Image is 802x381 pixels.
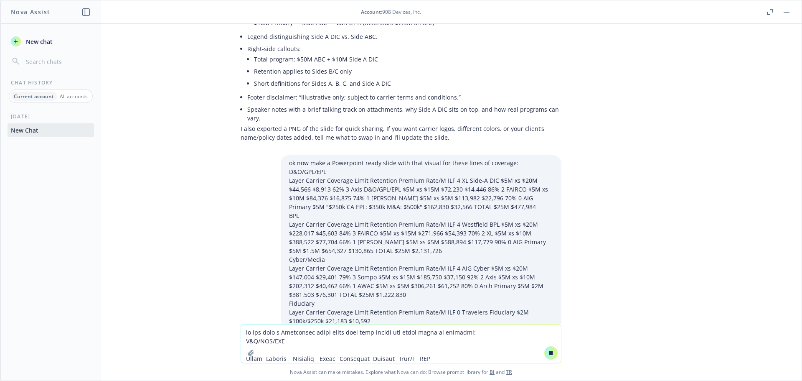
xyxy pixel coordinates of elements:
[241,124,561,142] p: I also exported a PNG of the slide for quick sharing. If you want carrier logos, different colors...
[1,79,101,86] div: Chat History
[254,53,561,65] li: Total program: $50M ABC + $10M Side A DIC
[289,159,553,176] p: ok now make a Powerpoint ready slide with that visual for these lines of coverage: D&O/GPL/EPL
[60,93,88,100] p: All accounts
[1,113,101,120] div: [DATE]
[254,65,561,77] li: Retention applies to Sides B/C only
[4,363,798,381] span: Nova Assist can make mistakes. Explore what Nova can do: Browse prompt library for and
[490,368,495,376] a: BI
[24,37,53,46] span: New chat
[506,368,512,376] a: TR
[11,8,50,16] h1: Nova Assist
[247,91,561,103] li: Footer disclaimer: “Illustrative only; subject to carrier terms and conditions.”
[289,299,553,308] p: Fiduciary
[14,93,54,100] p: Current account
[361,8,381,15] span: Account
[8,34,94,49] button: New chat
[8,123,94,137] button: New Chat
[289,264,553,299] p: Layer Carrier Coverage Limit Retention Premium Rate/M ILF 4 AIG Cyber $5M xs $20M $147,004 $29,40...
[289,211,553,220] p: BPL
[247,31,561,43] li: Legend distinguishing Side A DIC vs. Side ABC.
[289,308,553,325] p: Layer Carrier Coverage Limit Retention Premium Rate/M ILF 0 Travelers Fiduciary $2M $100k/$250k $...
[289,176,553,211] p: Layer Carrier Coverage Limit Retention Premium Rate/M ILF 4 XL Side-A DIC $5M xs $20M $44,566 $8,...
[289,255,553,264] p: Cyber/Media
[289,220,553,255] p: Layer Carrier Coverage Limit Retention Premium Rate/M ILF 4 Westfield BPL $5M xs $20M $228,017 $4...
[247,103,561,124] li: Speaker notes with a brief talking track on attachments, why Side A DIC sits on top, and how real...
[247,43,561,91] li: Right‑side callouts:
[254,77,561,89] li: Short definitions for Sides A, B, C, and Side A DIC
[24,56,91,67] input: Search chats
[361,8,421,15] div: : 908 Devices, Inc.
